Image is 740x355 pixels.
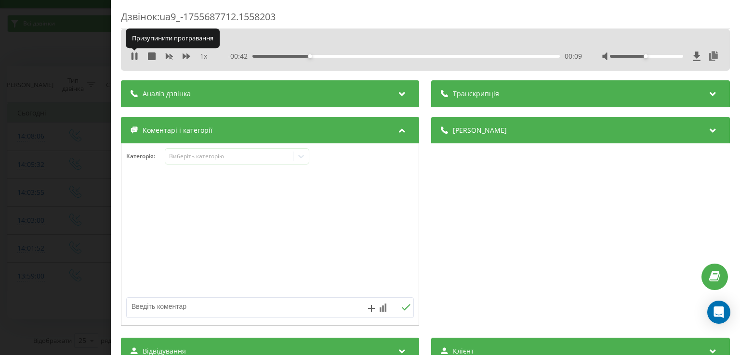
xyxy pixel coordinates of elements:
div: Виберіть категорію [169,152,290,160]
span: 00:09 [565,51,582,61]
div: Open Intercom Messenger [707,301,730,324]
span: Коментарі і категорії [143,126,212,135]
span: [PERSON_NAME] [453,126,507,135]
span: - 00:42 [228,51,253,61]
div: Accessibility label [308,54,312,58]
div: Призупинити програвання [126,29,220,48]
h4: Категорія : [126,153,165,160]
span: Транскрипція [453,89,500,99]
div: Дзвінок : ua9_-1755687712.1558203 [121,10,730,29]
span: 1 x [200,51,207,61]
div: Accessibility label [644,54,648,58]
span: Аналіз дзвінка [143,89,191,99]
